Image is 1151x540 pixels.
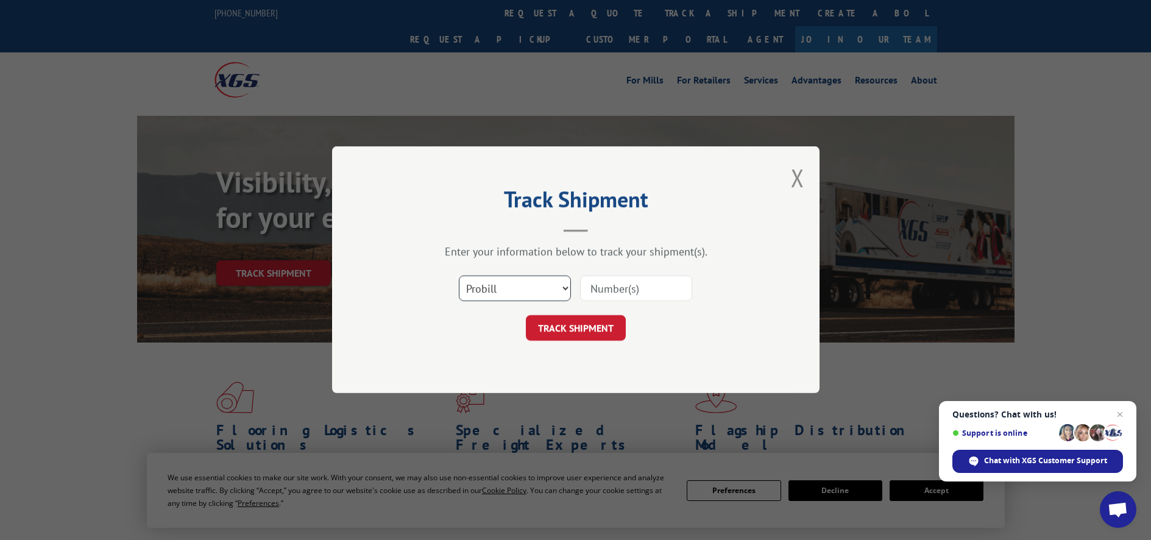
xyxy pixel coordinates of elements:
[1113,407,1127,422] span: Close chat
[791,162,804,194] button: Close modal
[393,245,759,259] div: Enter your information below to track your shipment(s).
[526,316,626,341] button: TRACK SHIPMENT
[952,410,1123,419] span: Questions? Chat with us!
[393,191,759,214] h2: Track Shipment
[1100,491,1136,528] div: Open chat
[952,450,1123,473] div: Chat with XGS Customer Support
[580,276,692,302] input: Number(s)
[984,455,1107,466] span: Chat with XGS Customer Support
[952,428,1055,438] span: Support is online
